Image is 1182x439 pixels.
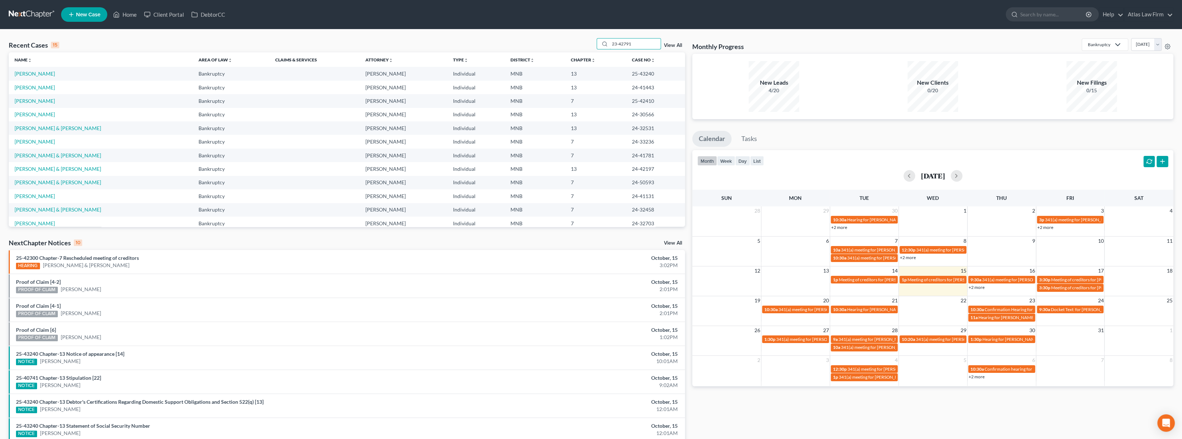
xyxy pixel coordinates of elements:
[16,287,58,293] div: PROOF OF CLAIM
[963,237,967,245] span: 8
[15,111,55,117] a: [PERSON_NAME]
[15,98,55,104] a: [PERSON_NAME]
[193,135,269,148] td: Bankruptcy
[505,189,565,203] td: MNB
[389,58,393,63] i: unfold_more
[565,121,626,135] td: 13
[626,94,685,108] td: 25-42410
[16,303,61,309] a: Proof of Claim [4-1]
[360,162,447,176] td: [PERSON_NAME]
[462,398,678,406] div: October, 15
[505,203,565,217] td: MNB
[970,337,982,342] span: 1:30p
[692,42,744,51] h3: Monthly Progress
[1124,8,1173,21] a: Atlas Law Firm
[9,41,59,49] div: Recent Cases
[447,67,505,80] td: Individual
[982,277,1052,282] span: 341(a) meeting for [PERSON_NAME]
[565,189,626,203] td: 7
[902,277,907,282] span: 1p
[16,335,58,341] div: PROOF OF CLAIM
[1066,87,1117,94] div: 0/15
[907,87,958,94] div: 0/20
[847,217,942,222] span: Hearing for [PERSON_NAME] & [PERSON_NAME]
[626,121,685,135] td: 24-32531
[839,277,919,282] span: Meeting of creditors for [PERSON_NAME]
[1097,237,1104,245] span: 10
[15,220,55,226] a: [PERSON_NAME]
[927,195,939,201] span: Wed
[1100,356,1104,365] span: 7
[891,326,898,335] span: 28
[626,189,685,203] td: 24-41131
[188,8,229,21] a: DebtorCC
[505,217,565,230] td: MNB
[1031,237,1036,245] span: 9
[921,172,945,180] h2: [DATE]
[565,162,626,176] td: 13
[140,8,188,21] a: Client Portal
[15,125,101,131] a: [PERSON_NAME] & [PERSON_NAME]
[360,94,447,108] td: [PERSON_NAME]
[1029,326,1036,335] span: 30
[15,193,55,199] a: [PERSON_NAME]
[735,131,764,147] a: Tasks
[565,176,626,189] td: 7
[565,203,626,217] td: 7
[822,266,830,275] span: 13
[193,81,269,94] td: Bankruptcy
[447,189,505,203] td: Individual
[960,266,967,275] span: 15
[505,81,565,94] td: MNB
[907,78,958,87] div: New Clients
[16,375,101,381] a: 25-40741 Chapter-13 Stipulation [22]
[16,407,37,413] div: NOTICE
[822,206,830,215] span: 29
[1097,296,1104,305] span: 24
[510,57,534,63] a: Districtunfold_more
[453,57,468,63] a: Typeunfold_more
[907,277,1026,282] span: Meeting of creditors for [PERSON_NAME] & [PERSON_NAME]
[360,121,447,135] td: [PERSON_NAME]
[40,382,80,389] a: [PERSON_NAME]
[1029,296,1036,305] span: 23
[360,149,447,162] td: [PERSON_NAME]
[1051,277,1170,282] span: Meeting of creditors for [PERSON_NAME] & [PERSON_NAME]
[1039,285,1050,290] span: 3:30p
[193,217,269,230] td: Bankruptcy
[16,383,37,389] div: NOTICE
[970,277,981,282] span: 9:30a
[16,351,124,357] a: 25-43240 Chapter-13 Notice of appearance [14]
[847,307,942,312] span: Hearing for [PERSON_NAME] & [PERSON_NAME]
[447,135,505,148] td: Individual
[833,255,846,261] span: 10:30a
[1157,414,1175,432] div: Open Intercom Messenger
[822,296,830,305] span: 20
[891,296,898,305] span: 21
[464,58,468,63] i: unfold_more
[610,39,661,49] input: Search by name...
[15,57,32,63] a: Nameunfold_more
[571,57,596,63] a: Chapterunfold_more
[848,366,918,372] span: 341(a) meeting for [PERSON_NAME]
[697,156,717,166] button: month
[841,345,911,350] span: 341(a) meeting for [PERSON_NAME]
[269,52,360,67] th: Claims & Services
[1169,356,1173,365] span: 8
[749,87,800,94] div: 4/20
[894,237,898,245] span: 7
[462,422,678,430] div: October, 15
[447,203,505,217] td: Individual
[1066,195,1074,201] span: Fri
[462,430,678,437] div: 12:01AM
[15,152,101,158] a: [PERSON_NAME] & [PERSON_NAME]
[447,94,505,108] td: Individual
[360,135,447,148] td: [PERSON_NAME]
[626,108,685,121] td: 24-30566
[40,358,80,365] a: [PERSON_NAME]
[1100,206,1104,215] span: 3
[626,67,685,80] td: 25-43240
[462,286,678,293] div: 2:01PM
[565,67,626,80] td: 13
[565,108,626,121] td: 13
